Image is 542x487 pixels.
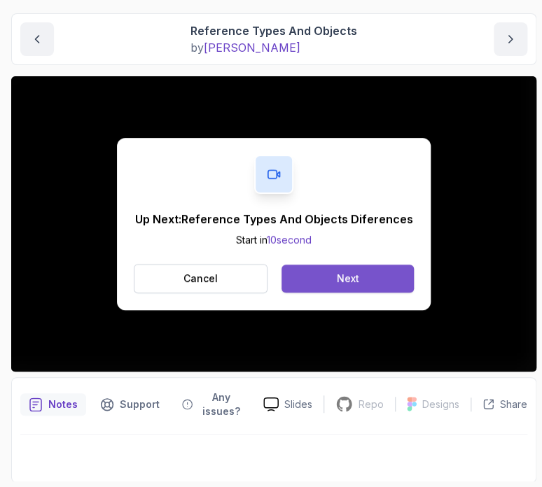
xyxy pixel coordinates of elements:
span: [PERSON_NAME] [204,41,300,55]
p: Designs [422,397,459,411]
button: previous content [20,22,54,56]
p: Notes [48,397,78,411]
p: Share [500,397,527,411]
button: next content [494,22,527,56]
span: 10 second [267,234,312,246]
p: Reference Types And Objects [190,22,357,39]
p: Any issues? [198,390,244,418]
p: Up Next: Reference Types And Objects Diferences [135,211,413,227]
button: Share [471,397,527,411]
p: Start in [135,233,413,247]
button: Cancel [134,264,267,293]
a: Slides [252,397,324,411]
iframe: 13 - Reference Types and Objects [11,76,536,372]
button: Feedback button [174,386,252,423]
div: Next [336,271,359,285]
button: notes button [20,386,86,423]
p: Support [120,397,160,411]
p: Cancel [183,271,218,285]
p: Repo [359,397,384,411]
button: Support button [92,386,168,423]
p: by [190,39,357,56]
p: Slides [284,397,312,411]
button: Next [282,264,414,292]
